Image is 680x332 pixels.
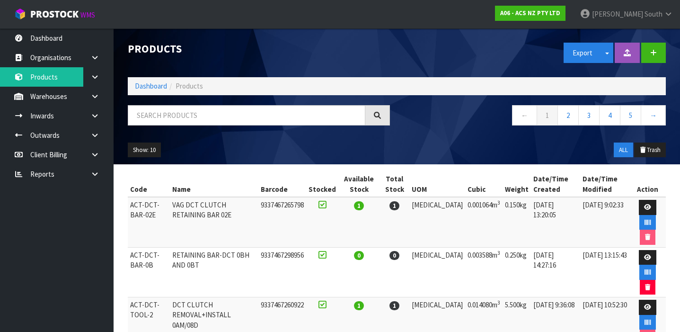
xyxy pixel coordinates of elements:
[578,105,600,126] a: 3
[495,6,565,21] a: A06 - ACS NZ PTY LTD
[258,197,306,247] td: 9337467265798
[580,247,630,297] td: [DATE] 13:15:43
[614,143,633,158] button: ALL
[135,81,167,90] a: Dashboard
[354,251,364,260] span: 0
[503,197,531,247] td: 0.150kg
[128,197,170,247] td: ACT-DCT-BAR-02E
[30,8,79,20] span: ProStock
[557,105,579,126] a: 2
[170,247,259,297] td: RETAINING BAR-DCT 0BH AND 0BT
[503,171,531,197] th: Weight
[80,10,95,19] small: WMS
[497,199,500,206] sup: 3
[531,247,580,297] td: [DATE] 14:27:16
[564,43,601,63] button: Export
[128,105,365,126] input: Search products
[512,105,537,126] a: ←
[128,247,170,297] td: ACT-DCT-BAR-0B
[465,247,503,297] td: 0.003588m
[531,197,580,247] td: [DATE] 13:20:05
[641,105,666,126] a: →
[497,250,500,256] sup: 3
[531,171,580,197] th: Date/Time Created
[599,105,620,126] a: 4
[128,143,161,158] button: Show: 10
[409,247,465,297] td: [MEDICAL_DATA]
[128,43,390,54] h1: Products
[258,247,306,297] td: 9337467298956
[306,171,338,197] th: Stocked
[389,201,399,210] span: 1
[170,197,259,247] td: VAG DCT CLUTCH RETAINING BAR 02E
[537,105,558,126] a: 1
[409,197,465,247] td: [MEDICAL_DATA]
[465,171,503,197] th: Cubic
[409,171,465,197] th: UOM
[128,171,170,197] th: Code
[645,9,662,18] span: South
[404,105,666,128] nav: Page navigation
[380,171,409,197] th: Total Stock
[14,8,26,20] img: cube-alt.png
[580,171,630,197] th: Date/Time Modified
[354,201,364,210] span: 1
[465,197,503,247] td: 0.001064m
[630,171,666,197] th: Action
[389,251,399,260] span: 0
[503,247,531,297] td: 0.250kg
[592,9,643,18] span: [PERSON_NAME]
[170,171,259,197] th: Name
[354,301,364,310] span: 1
[389,301,399,310] span: 1
[258,171,306,197] th: Barcode
[580,197,630,247] td: [DATE] 9:02:33
[634,143,666,158] button: Trash
[497,299,500,306] sup: 3
[338,171,380,197] th: Available Stock
[500,9,560,17] strong: A06 - ACS NZ PTY LTD
[620,105,641,126] a: 5
[176,81,203,90] span: Products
